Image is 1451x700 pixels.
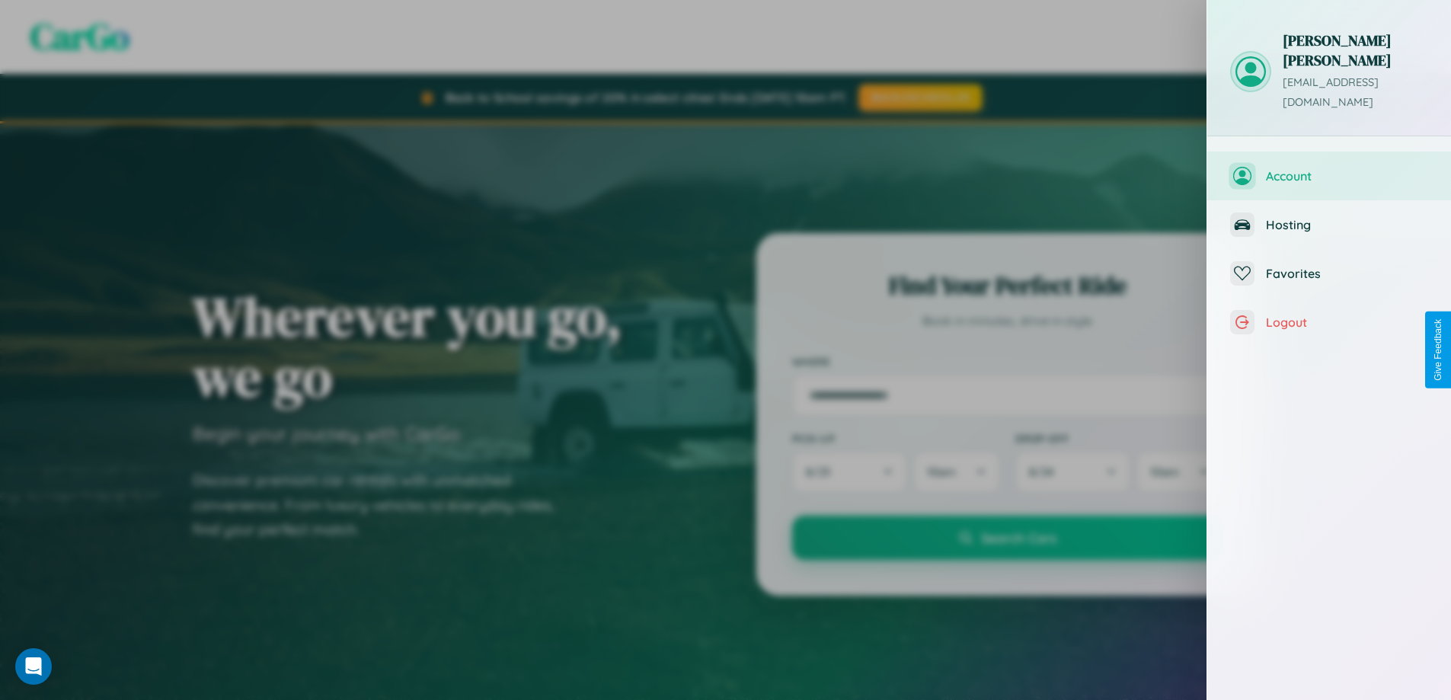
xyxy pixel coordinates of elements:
button: Favorites [1207,249,1451,298]
button: Account [1207,152,1451,200]
div: Open Intercom Messenger [15,648,52,685]
button: Hosting [1207,200,1451,249]
div: Give Feedback [1433,319,1443,381]
p: [EMAIL_ADDRESS][DOMAIN_NAME] [1283,73,1428,113]
span: Logout [1266,315,1428,330]
span: Favorites [1266,266,1428,281]
span: Hosting [1266,217,1428,232]
h3: [PERSON_NAME] [PERSON_NAME] [1283,30,1428,70]
span: Account [1266,168,1428,184]
button: Logout [1207,298,1451,347]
